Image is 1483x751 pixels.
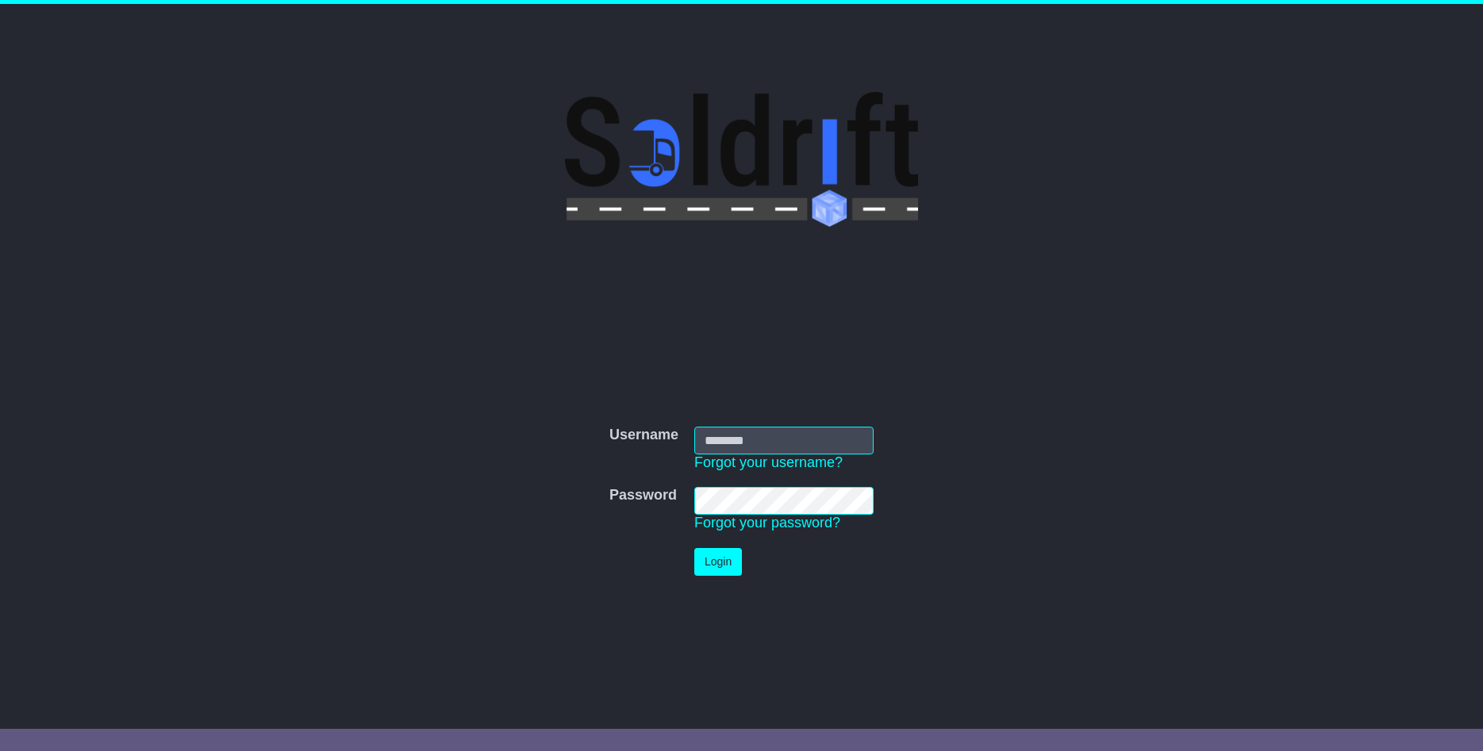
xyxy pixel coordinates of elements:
label: Password [609,487,677,504]
a: Forgot your password? [694,515,840,531]
button: Login [694,548,742,576]
img: Soldrift Pty Ltd [565,92,918,227]
label: Username [609,427,678,444]
a: Forgot your username? [694,454,843,470]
